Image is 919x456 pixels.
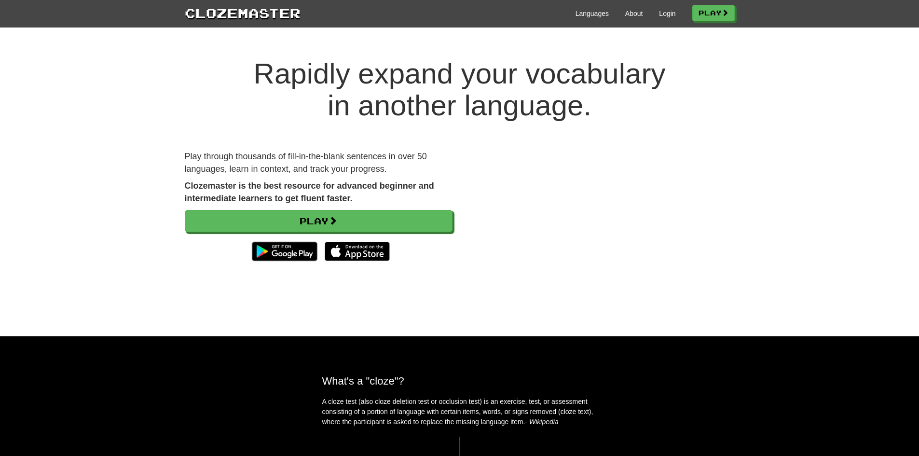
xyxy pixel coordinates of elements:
[322,375,597,387] h2: What's a "cloze"?
[659,9,675,18] a: Login
[185,210,453,232] a: Play
[525,418,559,426] em: - Wikipedia
[325,242,390,261] img: Download_on_the_App_Store_Badge_US-UK_135x40-25178aeef6eb6b83b96f5f2d004eda3bffbb37122de64afbaef7...
[576,9,609,18] a: Languages
[185,4,301,22] a: Clozemaster
[692,5,735,21] a: Play
[247,237,322,266] img: Get it on Google Play
[185,151,453,175] p: Play through thousands of fill-in-the-blank sentences in over 50 languages, learn in context, and...
[322,397,597,427] p: A cloze test (also cloze deletion test or occlusion test) is an exercise, test, or assessment con...
[625,9,643,18] a: About
[185,181,434,203] strong: Clozemaster is the best resource for advanced beginner and intermediate learners to get fluent fa...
